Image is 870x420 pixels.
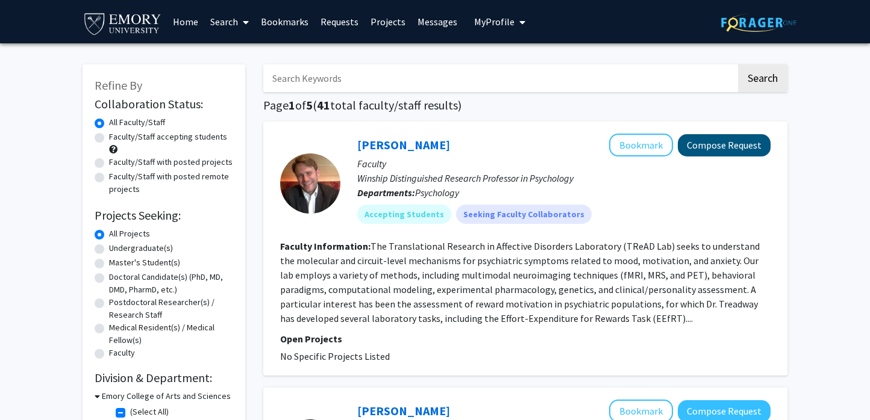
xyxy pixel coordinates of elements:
[280,240,760,324] fg-read-more: The Translational Research in Affective Disorders Laboratory (TReAD Lab) seeks to understand the ...
[357,171,771,185] p: Winship Distinguished Research Professor in Psychology
[95,371,233,385] h2: Division & Department:
[109,242,173,255] label: Undergraduate(s)
[109,347,135,359] label: Faculty
[456,205,592,224] mat-chip: Seeking Faculty Collaborators
[280,350,390,362] span: No Specific Projects Listed
[109,156,233,168] label: Faculty/Staff with posted projects
[357,156,771,171] p: Faculty
[255,1,315,43] a: Bookmarks
[412,1,463,43] a: Messages
[721,13,796,32] img: ForagerOne Logo
[167,1,204,43] a: Home
[83,10,163,37] img: Emory University Logo
[365,1,412,43] a: Projects
[315,1,365,43] a: Requests
[9,366,51,411] iframe: Chat
[263,64,736,92] input: Search Keywords
[317,97,330,113] span: 41
[109,321,233,347] label: Medical Resident(s) / Medical Fellow(s)
[109,116,165,129] label: All Faculty/Staff
[109,131,227,143] label: Faculty/Staff accepting students
[357,137,450,152] a: [PERSON_NAME]
[102,390,231,403] h3: Emory College of Arts and Sciences
[609,134,673,156] button: Add Michael Treadway to Bookmarks
[95,78,142,93] span: Refine By
[357,205,451,224] mat-chip: Accepting Students
[678,134,771,156] button: Compose Request to Michael Treadway
[95,97,233,111] h2: Collaboration Status:
[130,406,169,418] label: (Select All)
[357,403,450,418] a: [PERSON_NAME]
[109,256,180,269] label: Master's Student(s)
[109,170,233,196] label: Faculty/Staff with posted remote projects
[738,64,787,92] button: Search
[306,97,313,113] span: 5
[204,1,255,43] a: Search
[280,240,371,252] b: Faculty Information:
[474,16,515,28] span: My Profile
[109,296,233,321] label: Postdoctoral Researcher(s) / Research Staff
[280,332,771,346] p: Open Projects
[263,98,787,113] h1: Page of ( total faculty/staff results)
[109,271,233,296] label: Doctoral Candidate(s) (PhD, MD, DMD, PharmD, etc.)
[357,187,415,199] b: Departments:
[415,187,459,199] span: Psychology
[289,97,295,113] span: 1
[109,227,150,240] label: All Projects
[95,208,233,223] h2: Projects Seeking:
